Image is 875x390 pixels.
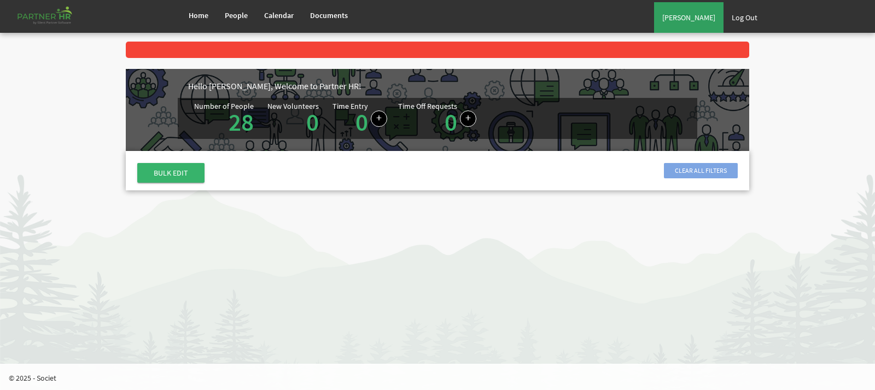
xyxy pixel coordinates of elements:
a: 28 [229,107,254,137]
div: Time Off Requests [398,102,457,110]
span: BULK EDIT [137,163,205,183]
span: Calendar [264,10,294,20]
div: Volunteer hired in the last 7 days [267,102,332,135]
span: People [225,10,248,20]
a: Create a new time off request [460,110,476,127]
span: Documents [310,10,348,20]
a: Log hours [371,110,387,127]
a: 0 [445,107,457,137]
a: 0 [306,107,319,137]
div: Total number of active people in Partner HR [194,102,267,135]
div: Hello [PERSON_NAME], Welcome to Partner HR! [188,80,749,92]
span: Home [189,10,208,20]
span: Clear all filters [664,163,738,178]
div: Number of pending time-off requests [398,102,487,135]
div: Number of time entries [332,102,398,135]
div: New Volunteers [267,102,319,110]
p: © 2025 - Societ [9,372,875,383]
a: Log Out [724,2,766,33]
div: Time Entry [332,102,368,110]
a: [PERSON_NAME] [654,2,724,33]
a: 0 [355,107,368,137]
div: Number of People [194,102,254,110]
